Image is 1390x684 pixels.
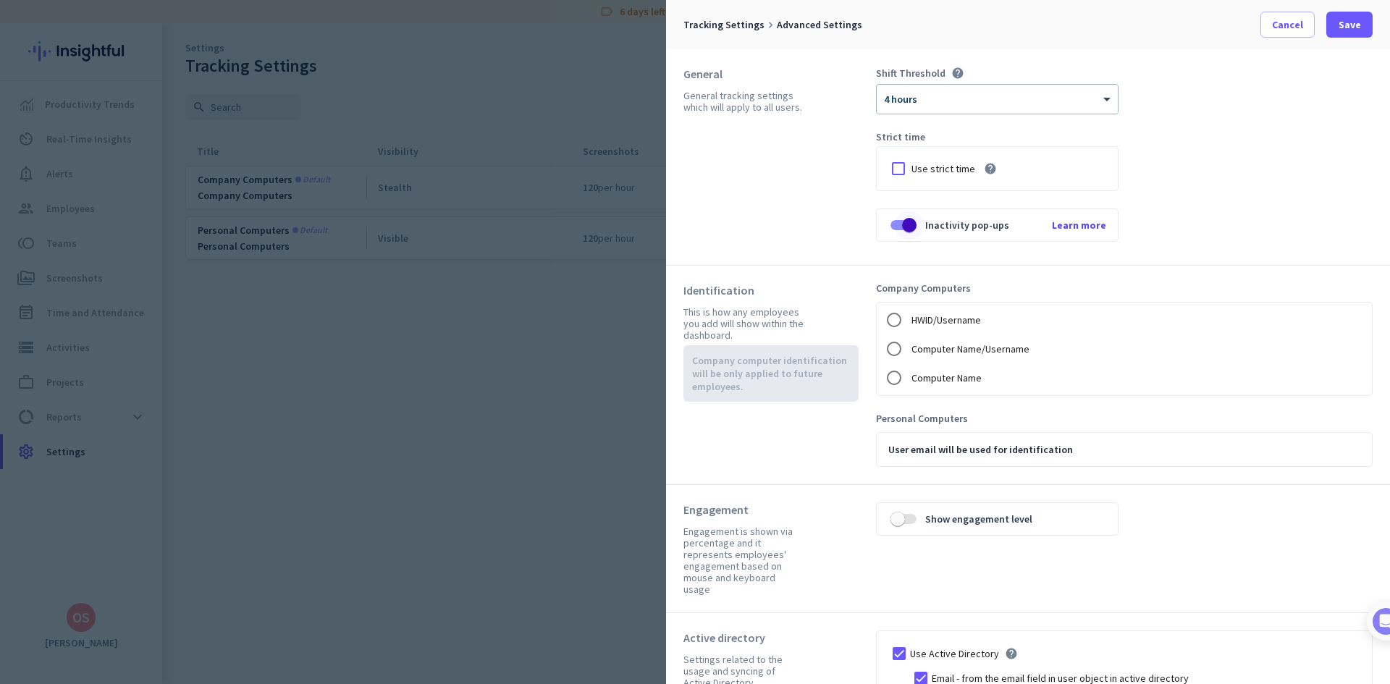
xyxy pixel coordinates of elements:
[880,305,1029,392] mat-radio-group: Select an option
[917,218,1009,232] label: Inactivity pop-ups
[911,371,982,384] span: Computer Name
[683,306,804,341] div: This is how any employees you add will show within the dashboard.
[1326,12,1373,38] button: Save
[911,313,981,326] span: HWID/Username
[1052,219,1106,232] span: Learn more
[888,443,1073,456] span: User email will be used for identification
[683,283,804,297] div: Identification
[876,132,1119,142] label: Strict time
[683,525,804,595] div: Engagement is shown via percentage and it represents employees' engagement based on mouse and key...
[1005,647,1018,660] i: help
[683,90,804,113] div: General tracking settings which will apply to all users.
[764,19,777,31] i: keyboard_arrow_right
[1272,17,1303,32] span: Cancel
[910,646,999,661] span: Use Active Directory
[692,354,850,393] p: Company computer identification will be only applied to future employees.
[876,68,945,78] div: Shift Threshold
[1052,220,1112,230] a: Learn more
[917,512,1032,526] label: Show engagement level
[951,67,964,80] i: help
[683,18,764,31] span: Tracking Settings
[777,18,862,31] span: Advanced Settings
[876,413,1373,423] label: Personal Computers
[911,161,975,176] span: Use strict time
[984,162,997,175] i: help
[911,342,1029,355] span: Computer Name/Username
[683,502,804,517] div: Engagement
[876,283,1373,293] label: Company Computers
[1339,17,1361,32] span: Save
[683,67,804,81] div: General
[1260,12,1315,38] button: Cancel
[683,630,804,645] div: Active directory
